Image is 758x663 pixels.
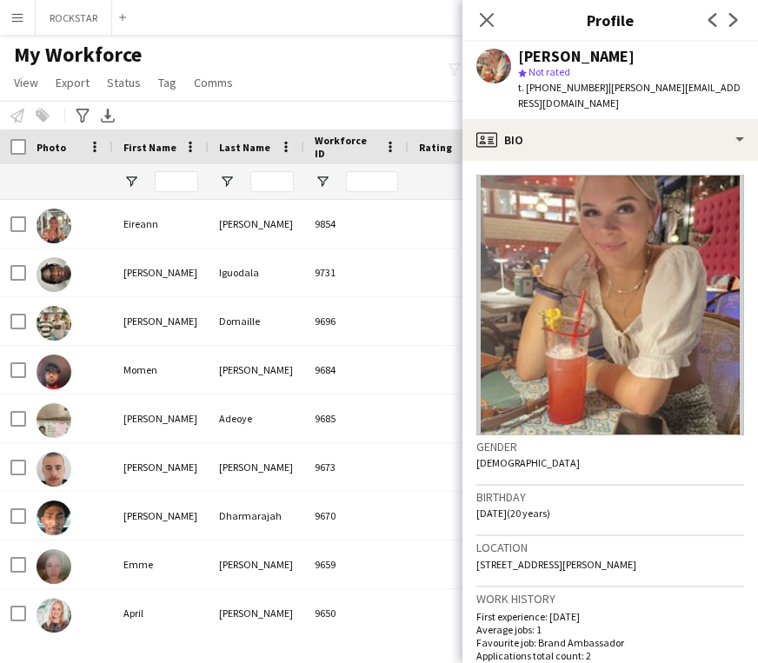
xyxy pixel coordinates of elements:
[194,75,233,90] span: Comms
[476,649,744,662] p: Applications total count: 2
[100,71,148,94] a: Status
[113,200,209,248] div: Eireann
[304,249,409,296] div: 9731
[113,540,209,588] div: Emme
[113,492,209,540] div: [PERSON_NAME]
[315,134,377,160] span: Workforce ID
[37,257,71,292] img: Nelson Iguodala
[304,589,409,637] div: 9650
[304,443,409,491] div: 9673
[209,297,304,345] div: Domaille
[209,249,304,296] div: Iguodala
[155,171,198,192] input: First Name Filter Input
[476,540,744,555] h3: Location
[209,346,304,394] div: [PERSON_NAME]
[7,71,45,94] a: View
[476,439,744,454] h3: Gender
[113,394,209,442] div: [PERSON_NAME]
[113,589,209,637] div: April
[518,81,608,94] span: t. [PHONE_NUMBER]
[14,75,38,90] span: View
[476,489,744,505] h3: Birthday
[107,75,141,90] span: Status
[462,9,758,31] h3: Profile
[37,355,71,389] img: Momen Nadeem
[113,346,209,394] div: Momen
[151,71,183,94] a: Tag
[37,549,71,584] img: Emme Allison
[36,1,112,35] button: ROCKSTAR
[209,394,304,442] div: Adeoye
[529,65,570,78] span: Not rated
[72,105,93,126] app-action-btn: Advanced filters
[518,49,635,64] div: [PERSON_NAME]
[518,81,741,109] span: | [PERSON_NAME][EMAIL_ADDRESS][DOMAIN_NAME]
[37,452,71,487] img: Alexander Wescott
[97,105,118,126] app-action-btn: Export XLSX
[209,589,304,637] div: [PERSON_NAME]
[123,141,176,154] span: First Name
[49,71,96,94] a: Export
[476,507,550,520] span: [DATE] (20 years)
[476,175,744,435] img: Crew avatar or photo
[476,558,636,571] span: [STREET_ADDRESS][PERSON_NAME]
[315,174,330,189] button: Open Filter Menu
[113,297,209,345] div: [PERSON_NAME]
[113,249,209,296] div: [PERSON_NAME]
[346,171,398,192] input: Workforce ID Filter Input
[37,306,71,341] img: William Domaille
[304,394,409,442] div: 9685
[304,492,409,540] div: 9670
[37,501,71,535] img: Nathanael Dharmarajah
[304,540,409,588] div: 9659
[476,636,744,649] p: Favourite job: Brand Ambassador
[187,71,240,94] a: Comms
[419,141,452,154] span: Rating
[37,598,71,633] img: April Barton
[219,174,235,189] button: Open Filter Menu
[462,119,758,161] div: Bio
[250,171,294,192] input: Last Name Filter Input
[37,141,66,154] span: Photo
[37,403,71,438] img: Samuel Adeoye
[113,443,209,491] div: [PERSON_NAME]
[209,540,304,588] div: [PERSON_NAME]
[304,200,409,248] div: 9854
[476,456,580,469] span: [DEMOGRAPHIC_DATA]
[123,174,139,189] button: Open Filter Menu
[219,141,270,154] span: Last Name
[37,209,71,243] img: Eireann Mackey
[209,200,304,248] div: [PERSON_NAME]
[14,42,142,68] span: My Workforce
[476,623,744,636] p: Average jobs: 1
[304,297,409,345] div: 9696
[476,610,744,623] p: First experience: [DATE]
[56,75,90,90] span: Export
[476,591,744,607] h3: Work history
[158,75,176,90] span: Tag
[209,492,304,540] div: Dharmarajah
[209,443,304,491] div: [PERSON_NAME]
[304,346,409,394] div: 9684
